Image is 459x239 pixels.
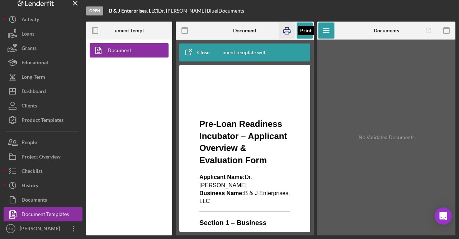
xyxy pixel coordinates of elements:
div: Educational [22,55,48,72]
div: Documents [22,193,47,209]
text: KD [8,227,13,231]
button: Dashboard [4,84,82,98]
div: Long-Term [22,70,45,86]
div: History [22,178,38,194]
button: Loans [4,27,82,41]
button: Product Templates [4,113,82,127]
div: Documents [218,8,244,14]
button: Educational [4,55,82,70]
div: Product Templates [22,113,63,129]
iframe: Rich Text Area [194,72,296,225]
button: History [4,178,82,193]
div: No Validated Documents [321,43,452,232]
div: This is how your document template will look when completed [175,43,314,61]
button: Project Overview [4,150,82,164]
b: Document Templates [106,28,153,33]
div: Close preview [197,45,216,60]
div: Checklist [22,164,42,180]
button: Documents [4,193,82,207]
button: Checklist [4,164,82,178]
b: Documents [374,28,399,33]
b: B & J Enterprises, LLC [109,8,157,14]
div: Dr. [PERSON_NAME] Blue | [158,8,218,14]
button: People [4,135,82,150]
button: Close preview [179,45,223,60]
button: KD[PERSON_NAME] [4,221,82,236]
div: Loans [22,27,34,43]
div: Open Intercom Messenger [435,207,452,225]
div: Dashboard [22,84,46,100]
div: Document Templates [22,207,69,223]
div: People [22,135,37,151]
div: Clients [22,98,37,115]
button: Long-Term [4,70,82,84]
div: Open [86,6,103,15]
div: Project Overview [22,150,61,166]
div: Activity [22,12,39,28]
button: Document Templates [4,207,82,221]
div: [PERSON_NAME] [18,221,65,238]
a: Document [90,43,165,58]
button: Grants [4,41,82,55]
strong: Section 1 – Business Eligibility Summary [6,147,73,164]
button: Clients [4,98,82,113]
div: Grants [22,41,37,57]
button: Activity [4,12,82,27]
b: Document [233,28,256,33]
div: | [109,8,158,14]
